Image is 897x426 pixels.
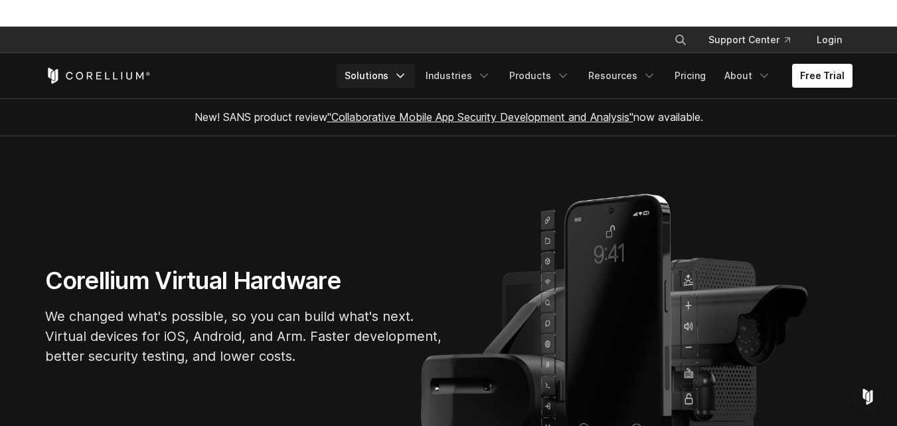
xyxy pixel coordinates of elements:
[418,64,499,88] a: Industries
[327,110,633,124] a: "Collaborative Mobile App Security Development and Analysis"
[337,64,415,88] a: Solutions
[852,381,884,413] div: Open Intercom Messenger
[45,306,444,366] p: We changed what's possible, so you can build what's next. Virtual devices for iOS, Android, and A...
[45,266,444,296] h1: Corellium Virtual Hardware
[716,64,779,88] a: About
[698,28,801,52] a: Support Center
[501,64,578,88] a: Products
[792,64,853,88] a: Free Trial
[806,28,853,52] a: Login
[45,68,151,84] a: Corellium Home
[667,64,714,88] a: Pricing
[658,28,853,52] div: Navigation Menu
[337,64,853,88] div: Navigation Menu
[669,28,693,52] button: Search
[580,64,664,88] a: Resources
[195,110,703,124] span: New! SANS product review now available.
